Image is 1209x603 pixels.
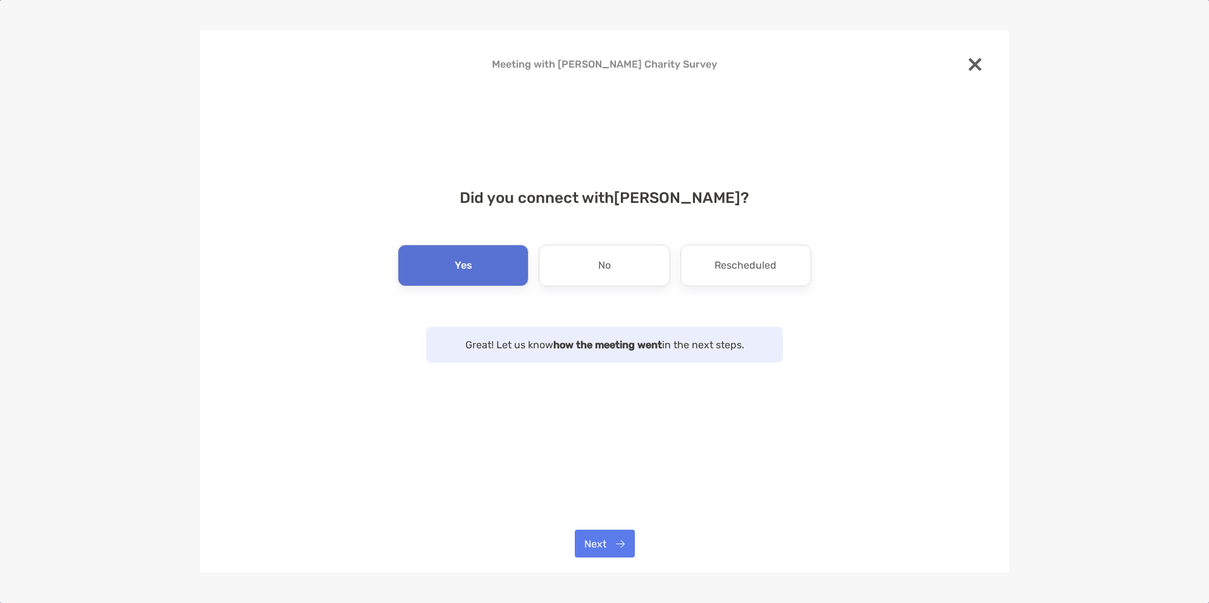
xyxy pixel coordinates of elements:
[455,255,472,276] p: Yes
[553,339,662,351] strong: how the meeting went
[715,255,776,276] p: Rescheduled
[220,58,989,70] h4: Meeting with [PERSON_NAME] Charity Survey
[439,337,770,353] p: Great! Let us know in the next steps.
[220,189,989,207] h4: Did you connect with [PERSON_NAME] ?
[969,58,981,71] img: close modal
[598,255,611,276] p: No
[575,530,635,557] button: Next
